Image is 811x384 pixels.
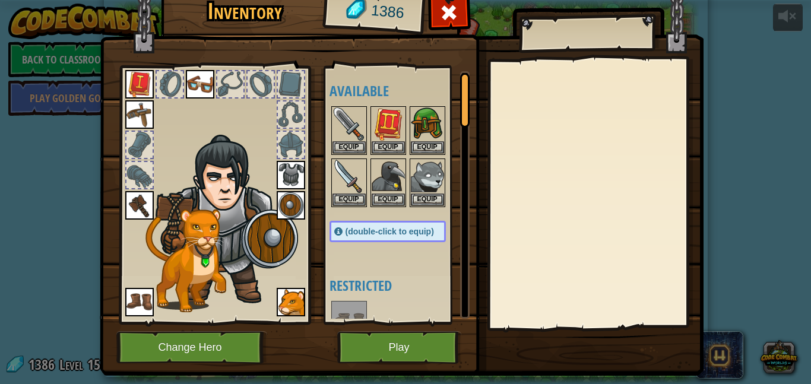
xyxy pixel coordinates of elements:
[337,331,461,364] button: Play
[277,191,305,220] img: portrait.png
[155,134,300,307] img: male.png
[411,160,444,193] img: portrait.png
[277,161,305,189] img: portrait.png
[372,193,405,206] button: Equip
[332,160,366,193] img: portrait.png
[332,141,366,154] button: Equip
[116,331,267,364] button: Change Hero
[145,209,226,312] img: cougar-paper-dolls.png
[372,107,405,141] img: portrait.png
[411,141,444,154] button: Equip
[332,107,366,141] img: portrait.png
[125,288,154,316] img: portrait.png
[411,107,444,141] img: portrait.png
[346,227,434,236] span: (double-click to equip)
[411,193,444,206] button: Equip
[330,83,470,99] h4: Available
[186,70,214,99] img: portrait.png
[372,141,405,154] button: Equip
[332,302,366,335] img: portrait.png
[125,191,154,220] img: portrait.png
[330,278,470,293] h4: Restricted
[332,193,366,206] button: Equip
[372,160,405,193] img: portrait.png
[125,100,154,129] img: portrait.png
[277,288,305,316] img: portrait.png
[125,70,154,99] img: portrait.png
